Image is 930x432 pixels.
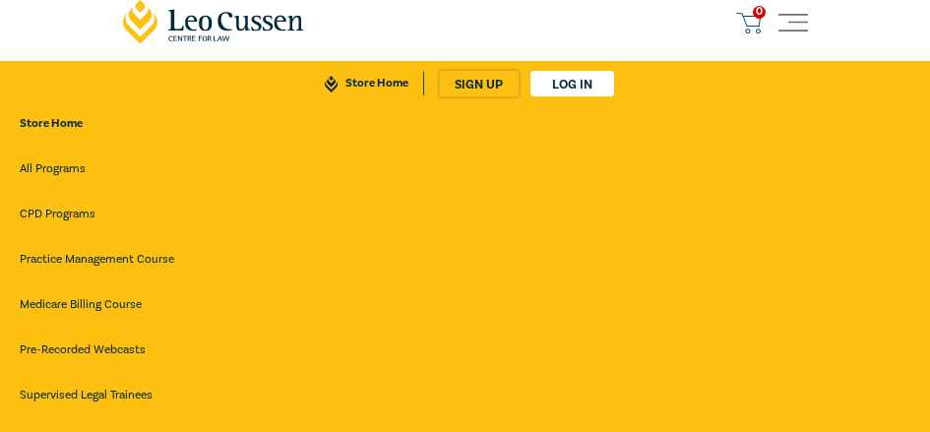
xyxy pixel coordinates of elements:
[753,6,766,19] span: 0
[20,378,910,413] a: Supervised Legal Trainees
[20,333,910,368] a: Pre-Recorded Webcasts
[778,8,808,37] button: Toggle navigation
[20,152,910,187] a: All Programs
[20,242,910,278] a: Practice Management Course
[12,106,908,142] a: Store Home
[310,72,423,95] a: Store Home
[530,71,614,96] a: Log in
[20,197,910,232] a: CPD Programs
[20,287,910,323] a: Medicare Billing Course
[440,71,519,96] a: sign up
